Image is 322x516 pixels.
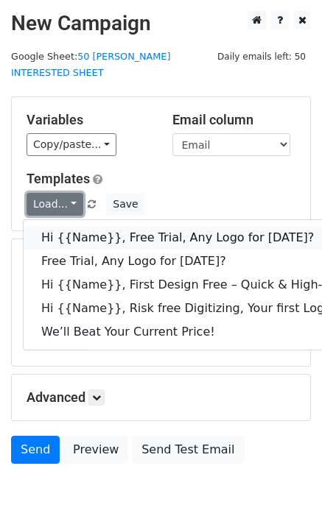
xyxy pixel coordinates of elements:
a: 50 [PERSON_NAME] INTERESTED SHEET [11,51,170,79]
span: Daily emails left: 50 [212,49,311,65]
iframe: Chat Widget [248,445,322,516]
a: Send [11,436,60,464]
h5: Advanced [27,389,295,406]
button: Save [106,193,144,216]
a: Copy/paste... [27,133,116,156]
a: Templates [27,171,90,186]
h5: Variables [27,112,150,128]
a: Send Test Email [132,436,244,464]
small: Google Sheet: [11,51,170,79]
a: Preview [63,436,128,464]
a: Daily emails left: 50 [212,51,311,62]
h5: Email column [172,112,296,128]
h2: New Campaign [11,11,311,36]
a: Load... [27,193,83,216]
